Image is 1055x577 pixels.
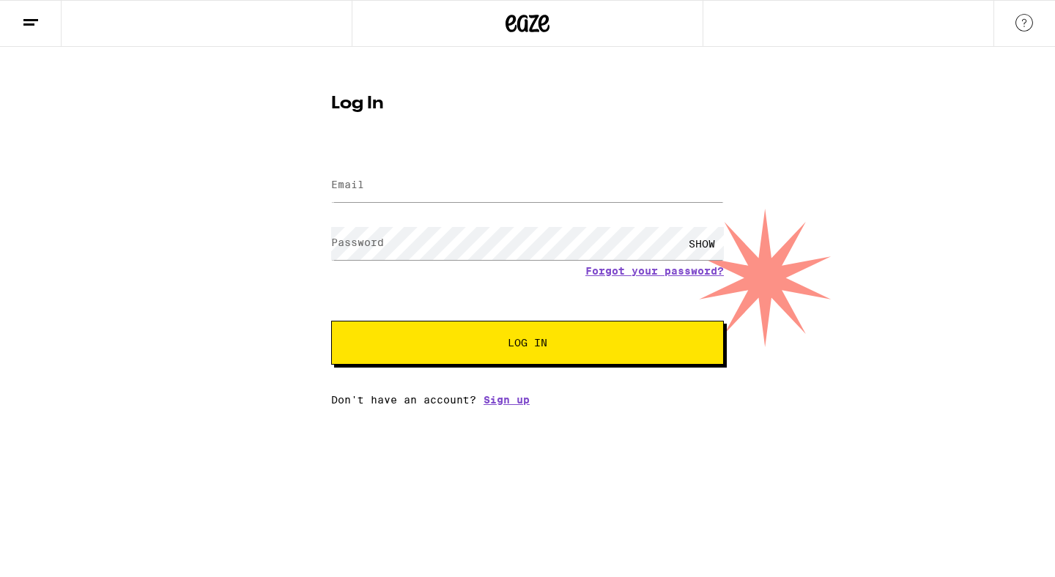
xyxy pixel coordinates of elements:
[331,237,384,248] label: Password
[484,394,530,406] a: Sign up
[331,321,724,365] button: Log In
[680,227,724,260] div: SHOW
[508,338,547,348] span: Log In
[331,394,724,406] div: Don't have an account?
[331,179,364,190] label: Email
[331,95,724,113] h1: Log In
[585,265,724,277] a: Forgot your password?
[331,169,724,202] input: Email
